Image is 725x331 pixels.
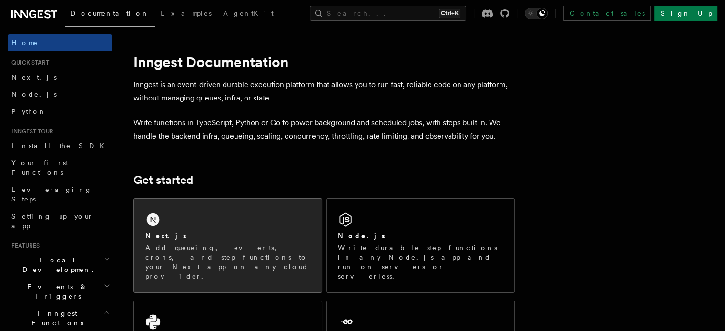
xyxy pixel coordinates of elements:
[563,6,651,21] a: Contact sales
[133,78,515,105] p: Inngest is an event-driven durable execution platform that allows you to run fast, reliable code ...
[525,8,548,19] button: Toggle dark mode
[8,154,112,181] a: Your first Functions
[338,243,503,281] p: Write durable step functions in any Node.js app and run on servers or serverless.
[338,231,385,241] h2: Node.js
[8,69,112,86] a: Next.js
[326,198,515,293] a: Node.jsWrite durable step functions in any Node.js app and run on servers or serverless.
[8,103,112,120] a: Python
[133,116,515,143] p: Write functions in TypeScript, Python or Go to power background and scheduled jobs, with steps bu...
[8,34,112,51] a: Home
[11,90,57,98] span: Node.js
[11,186,92,203] span: Leveraging Steps
[217,3,279,26] a: AgentKit
[439,9,460,18] kbd: Ctrl+K
[155,3,217,26] a: Examples
[8,137,112,154] a: Install the SDK
[8,181,112,208] a: Leveraging Steps
[8,251,112,278] button: Local Development
[223,10,274,17] span: AgentKit
[145,231,186,241] h2: Next.js
[8,208,112,234] a: Setting up your app
[8,242,40,250] span: Features
[310,6,466,21] button: Search...Ctrl+K
[654,6,717,21] a: Sign Up
[11,73,57,81] span: Next.js
[8,282,104,301] span: Events & Triggers
[145,243,310,281] p: Add queueing, events, crons, and step functions to your Next app on any cloud provider.
[8,278,112,305] button: Events & Triggers
[8,59,49,67] span: Quick start
[133,173,193,187] a: Get started
[133,198,322,293] a: Next.jsAdd queueing, events, crons, and step functions to your Next app on any cloud provider.
[8,255,104,274] span: Local Development
[161,10,212,17] span: Examples
[11,159,68,176] span: Your first Functions
[71,10,149,17] span: Documentation
[133,53,515,70] h1: Inngest Documentation
[11,108,46,115] span: Python
[8,86,112,103] a: Node.js
[11,142,110,150] span: Install the SDK
[8,128,53,135] span: Inngest tour
[11,38,38,48] span: Home
[8,309,103,328] span: Inngest Functions
[65,3,155,27] a: Documentation
[11,212,93,230] span: Setting up your app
